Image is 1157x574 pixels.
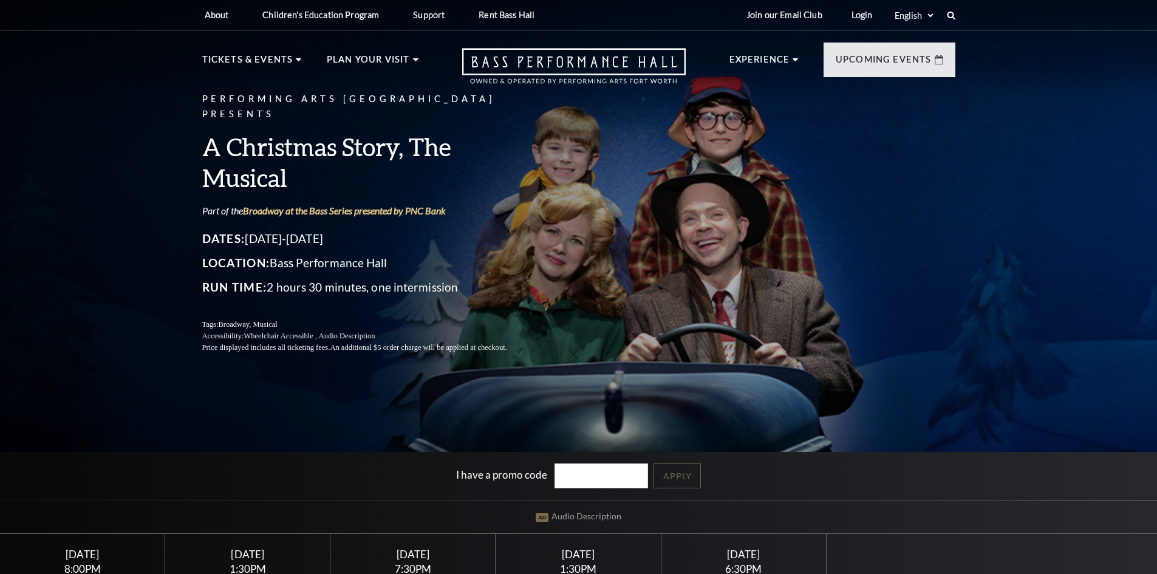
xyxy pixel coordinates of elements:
p: Performing Arts [GEOGRAPHIC_DATA] Presents [202,92,536,122]
div: [DATE] [345,548,481,561]
div: [DATE] [675,548,811,561]
p: Bass Performance Hall [202,253,536,273]
div: 1:30PM [510,564,646,574]
p: Accessibility: [202,330,536,342]
p: Tags: [202,319,536,330]
a: Broadway at the Bass Series presented by PNC Bank [243,205,446,216]
span: Location: [202,256,270,270]
div: 6:30PM [675,564,811,574]
div: 7:30PM [345,564,481,574]
div: [DATE] [180,548,316,561]
p: Children's Education Program [262,10,379,20]
p: Price displayed includes all ticketing fees. [202,342,536,354]
p: Upcoming Events [836,52,932,74]
span: An additional $5 order charge will be applied at checkout. [330,343,507,352]
span: Run Time: [202,280,267,294]
p: About [205,10,229,20]
div: 1:30PM [180,564,316,574]
div: [DATE] [510,548,646,561]
p: Part of the [202,204,536,217]
select: Select: [892,10,935,21]
p: 2 hours 30 minutes, one intermission [202,278,536,297]
span: Broadway, Musical [218,320,277,329]
div: 8:00PM [15,564,151,574]
label: I have a promo code [456,468,547,481]
h3: A Christmas Story, The Musical [202,131,536,193]
span: Dates: [202,231,245,245]
p: Rent Bass Hall [479,10,534,20]
span: Wheelchair Accessible , Audio Description [244,332,375,340]
p: [DATE]-[DATE] [202,229,536,248]
div: [DATE] [15,548,151,561]
p: Support [413,10,445,20]
p: Plan Your Visit [327,52,410,74]
p: Tickets & Events [202,52,293,74]
p: Experience [729,52,790,74]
